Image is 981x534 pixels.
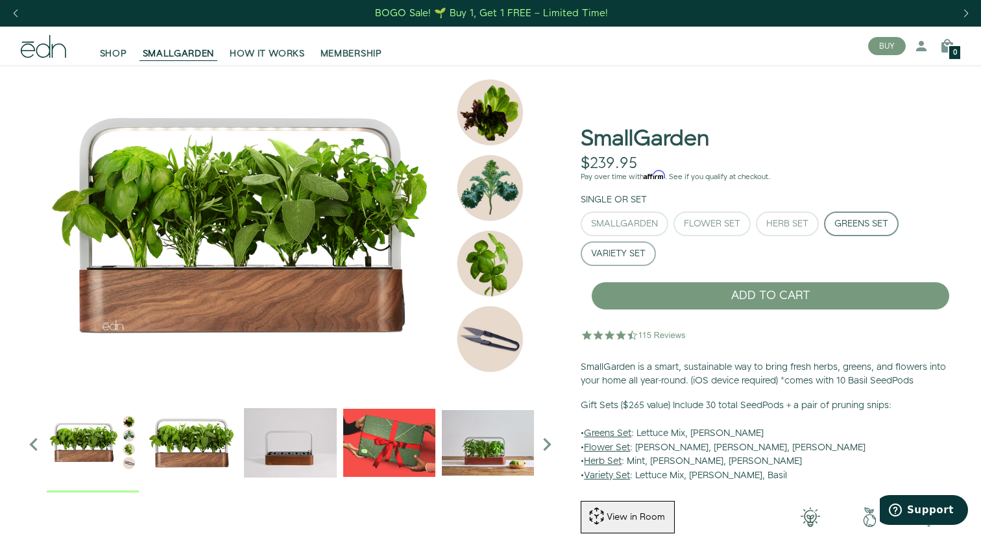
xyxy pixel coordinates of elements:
[880,495,968,528] iframe: Opens a widget where you can find more information
[21,66,560,390] img: edn-smallgarden-greens-set_1000x.png
[766,219,808,228] div: Herb Set
[230,47,304,60] span: HOW IT WORKS
[92,32,135,60] a: SHOP
[313,32,390,60] a: MEMBERSHIP
[534,431,560,457] i: Next slide
[684,219,740,228] div: Flower Set
[100,47,127,60] span: SHOP
[591,219,658,228] div: SmallGarden
[581,501,675,533] button: View in Room
[145,396,237,492] div: 1 / 6
[21,431,47,457] i: Previous slide
[135,32,223,60] a: SMALLGARDEN
[145,396,237,489] img: Official-EDN-SMALLGARDEN-HERB-HERO-SLV-2000px_1024x.png
[584,469,630,482] u: Variety Set
[581,399,960,483] p: • : Lettuce Mix, [PERSON_NAME] • : [PERSON_NAME], [PERSON_NAME], [PERSON_NAME] • : Mint, [PERSON_...
[868,37,906,55] button: BUY
[222,32,312,60] a: HOW IT WORKS
[581,154,637,173] div: $239.95
[143,47,215,60] span: SMALLGARDEN
[840,507,899,527] img: green-earth.png
[756,212,819,236] button: Herb Set
[834,219,888,228] div: Greens Set
[644,171,665,180] span: Affirm
[375,6,608,20] div: BOGO Sale! 🌱 Buy 1, Get 1 FREE – Limited Time!
[343,396,435,489] img: EMAILS_-_Holiday_21_PT1_28_9986b34a-7908-4121-b1c1-9595d1e43abe_1024x.png
[581,361,960,389] p: SmallGarden is a smart, sustainable way to bring fresh herbs, greens, and flowers into your home ...
[47,396,139,489] img: edn-smallgarden-greens-set_1000x.png
[673,212,751,236] button: Flower Set
[824,212,899,236] button: Greens Set
[584,427,631,440] u: Greens Set
[244,396,336,489] img: edn-trim-basil.2021-09-07_14_55_24_1024x.gif
[581,212,668,236] button: SmallGarden
[581,399,891,412] b: Gift Sets ($265 value) Include 30 total SeedPods + a pair of pruning snips:
[605,511,666,524] div: View in Room
[781,507,840,527] img: 001-light-bulb.png
[581,241,656,266] button: Variety Set
[343,396,435,492] div: 3 / 6
[244,396,336,492] div: 2 / 6
[442,396,534,489] img: edn-smallgarden-mixed-herbs-table-product-2000px_1024x.jpg
[321,47,382,60] span: MEMBERSHIP
[374,3,610,23] a: BOGO Sale! 🌱 Buy 1, Get 1 FREE – Limited Time!
[584,441,630,454] u: Flower Set
[581,127,709,151] h1: SmallGarden
[581,193,647,206] label: Single or Set
[591,282,950,310] button: ADD TO CART
[584,455,622,468] u: Herb Set
[581,322,688,348] img: 4.5 star rating
[581,171,960,183] p: Pay over time with . See if you qualify at checkout.
[442,396,534,492] div: 4 / 6
[953,49,957,56] span: 0
[591,249,646,258] div: Variety Set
